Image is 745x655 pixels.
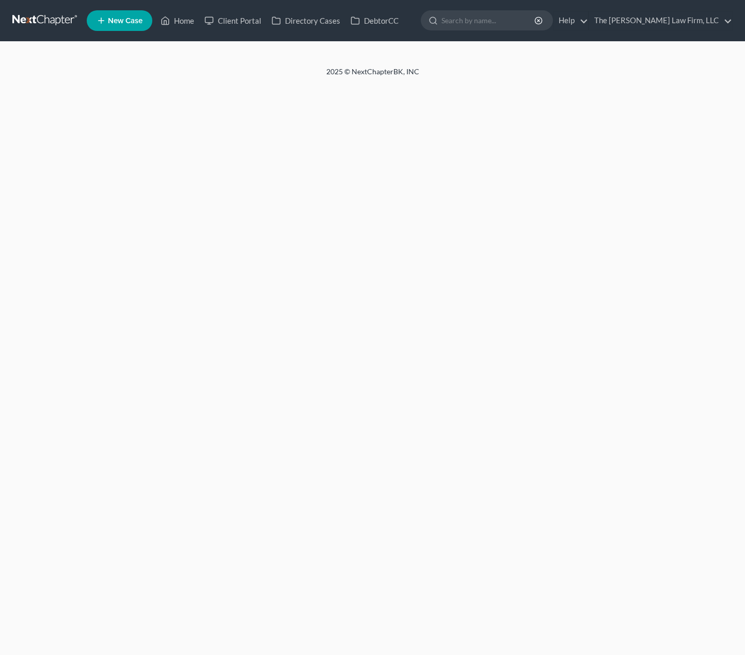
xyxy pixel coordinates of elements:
[266,11,345,30] a: Directory Cases
[199,11,266,30] a: Client Portal
[108,17,142,25] span: New Case
[589,11,732,30] a: The [PERSON_NAME] Law Firm, LLC
[553,11,588,30] a: Help
[441,11,536,30] input: Search by name...
[345,11,404,30] a: DebtorCC
[155,11,199,30] a: Home
[78,67,667,85] div: 2025 © NextChapterBK, INC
